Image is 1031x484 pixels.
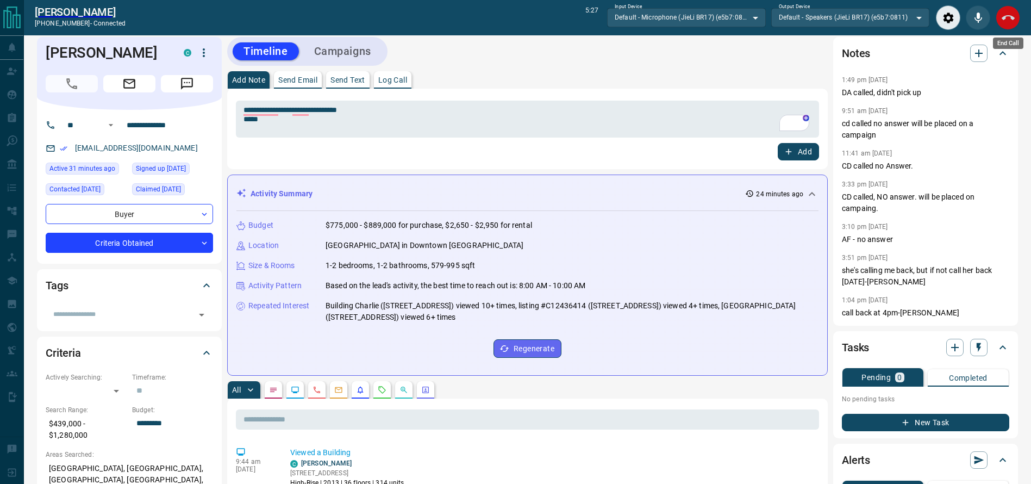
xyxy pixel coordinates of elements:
[194,307,209,322] button: Open
[842,296,888,304] p: 1:04 pm [DATE]
[46,277,68,294] h2: Tags
[132,405,213,415] p: Budget:
[842,87,1009,98] p: DA called, didn't pick up
[842,254,888,262] p: 3:51 pm [DATE]
[607,8,765,27] div: Default - Microphone (JieLi BR17) (e5b7:0811)
[161,75,213,92] span: Message
[842,334,1009,361] div: Tasks
[46,373,127,382] p: Actively Searching:
[46,272,213,299] div: Tags
[46,340,213,366] div: Criteria
[330,76,365,84] p: Send Text
[993,38,1023,49] div: End Call
[861,374,891,381] p: Pending
[842,307,1009,319] p: call back at 4pm-[PERSON_NAME]
[897,374,902,381] p: 0
[493,339,561,358] button: Regenerate
[326,300,818,323] p: Building Charlie ([STREET_ADDRESS]) viewed 10+ times, listing #C12436414 ([STREET_ADDRESS]) viewe...
[46,183,127,198] div: Thu Oct 09 2025
[232,386,241,394] p: All
[842,150,892,157] p: 11:41 am [DATE]
[842,223,888,231] p: 3:10 pm [DATE]
[46,405,127,415] p: Search Range:
[46,163,127,178] div: Tue Oct 14 2025
[233,42,299,60] button: Timeline
[46,44,167,61] h1: [PERSON_NAME]
[46,415,127,444] p: $439,000 - $1,280,000
[291,386,299,394] svg: Lead Browsing Activity
[248,220,273,231] p: Budget
[326,240,523,251] p: [GEOGRAPHIC_DATA] in Downtown [GEOGRAPHIC_DATA]
[842,107,888,115] p: 9:51 am [DATE]
[756,189,803,199] p: 24 minutes ago
[46,233,213,253] div: Criteria Obtained
[779,3,810,10] label: Output Device
[326,260,475,271] p: 1-2 bedrooms, 1-2 bathrooms, 579-995 sqft
[842,447,1009,473] div: Alerts
[842,191,1009,214] p: CD called, NO answer. will be placed on campaing.
[842,118,1009,141] p: cd called no answer will be placed on a campaign
[49,163,115,174] span: Active 31 minutes ago
[184,49,191,57] div: condos.ca
[132,163,213,178] div: Sat Jul 02 2016
[278,76,317,84] p: Send Email
[290,460,298,468] div: condos.ca
[771,8,929,27] div: Default - Speakers (JieLi BR17) (e5b7:0811)
[301,460,352,467] a: [PERSON_NAME]
[936,5,960,30] div: Audio Settings
[60,145,67,152] svg: Email Verified
[842,451,870,469] h2: Alerts
[75,144,198,152] a: [EMAIL_ADDRESS][DOMAIN_NAME]
[132,373,213,382] p: Timeframe:
[842,391,1009,407] p: No pending tasks
[842,414,1009,431] button: New Task
[842,45,870,62] h2: Notes
[104,119,117,132] button: Open
[842,265,1009,288] p: she's calling me back, but if not call her back [DATE]-[PERSON_NAME]
[49,184,101,195] span: Contacted [DATE]
[248,240,279,251] p: Location
[46,75,98,92] span: Call
[35,5,126,18] a: [PERSON_NAME]
[842,40,1009,66] div: Notes
[136,163,186,174] span: Signed up [DATE]
[46,344,81,362] h2: Criteria
[46,204,213,224] div: Buyer
[842,160,1009,172] p: CD called no Answer.
[232,76,265,84] p: Add Note
[842,234,1009,245] p: AF - no answer
[334,386,343,394] svg: Emails
[842,76,888,84] p: 1:49 pm [DATE]
[236,466,274,473] p: [DATE]
[378,76,407,84] p: Log Call
[966,5,990,30] div: Mute
[35,18,126,28] p: [PHONE_NUMBER] -
[290,447,815,458] p: Viewed a Building
[996,5,1020,30] div: End Call
[326,280,585,291] p: Based on the lead's activity, the best time to reach out is: 8:00 AM - 10:00 AM
[290,468,404,478] p: [STREET_ADDRESS]
[378,386,386,394] svg: Requests
[103,75,155,92] span: Email
[399,386,408,394] svg: Opportunities
[236,458,274,466] p: 9:44 am
[46,450,213,460] p: Areas Searched:
[93,20,126,27] span: connected
[949,374,988,382] p: Completed
[132,183,213,198] div: Fri Feb 11 2022
[236,184,818,204] div: Activity Summary24 minutes ago
[251,188,313,200] p: Activity Summary
[269,386,278,394] svg: Notes
[243,106,811,133] textarea: To enrich screen reader interactions, please activate Accessibility in Grammarly extension settings
[842,181,888,188] p: 3:33 pm [DATE]
[585,5,598,30] p: 5:27
[842,339,869,356] h2: Tasks
[615,3,642,10] label: Input Device
[778,143,819,160] button: Add
[356,386,365,394] svg: Listing Alerts
[248,280,302,291] p: Activity Pattern
[313,386,321,394] svg: Calls
[303,42,382,60] button: Campaigns
[136,184,181,195] span: Claimed [DATE]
